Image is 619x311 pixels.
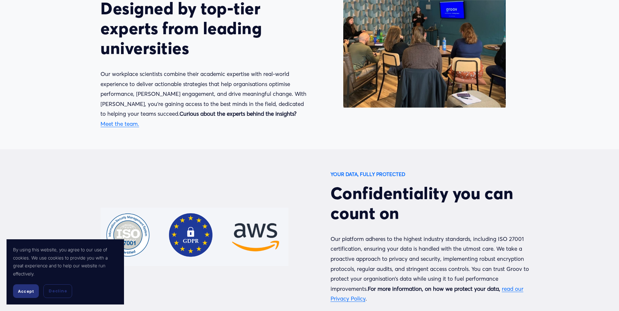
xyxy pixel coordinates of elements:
[43,284,72,298] button: Decline
[179,110,297,117] strong: Curious about the experts behind the insights?
[13,284,39,298] button: Accept
[13,246,117,278] p: By using this website, you agree to our use of cookies. We use cookies to provide you with a grea...
[368,285,500,292] strong: For more information, on how we protect your data,
[49,288,67,294] span: Decline
[331,234,538,304] p: Our platform adheres to the highest industry standards, including ISO 27001 certification, ensuri...
[331,183,538,223] h2: Confidentiality you can count on
[331,171,405,177] strong: YOUR DATA, FULLY PROTECTED
[7,239,124,304] section: Cookie banner
[101,69,308,129] p: Our workplace scientists combine their academic expertise with real-world experience to deliver a...
[101,120,139,127] a: Meet the team.
[18,289,34,294] span: Accept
